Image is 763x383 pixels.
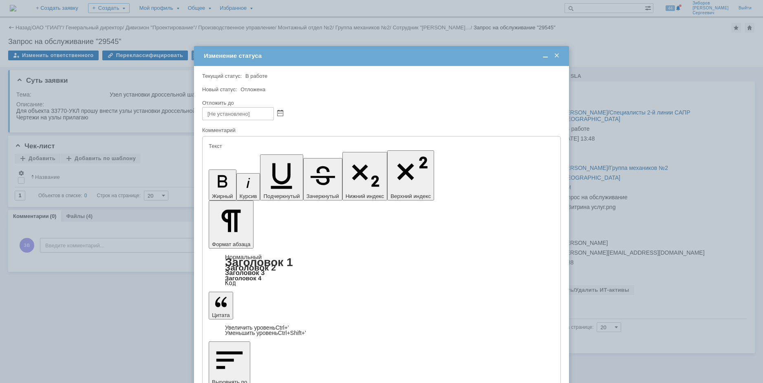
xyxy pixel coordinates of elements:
[202,73,242,79] label: Текущий статус:
[303,158,342,200] button: Зачеркнутый
[209,143,553,149] div: Текст
[204,52,561,59] div: Изменение статуса
[202,100,559,106] div: Отложить до
[390,193,431,199] span: Верхний индекс
[202,86,237,92] label: Новый статус:
[342,152,388,200] button: Нижний индекс
[278,330,306,336] span: Ctrl+Shift+'
[225,256,293,269] a: Заголовок 1
[212,241,250,247] span: Формат абзаца
[387,150,434,200] button: Верхний индекс
[225,330,306,336] a: Decrease
[225,269,265,276] a: Заголовок 3
[260,154,303,200] button: Подчеркнутый
[225,263,276,272] a: Заголовок 2
[225,324,289,331] a: Increase
[225,275,261,282] a: Заголовок 4
[245,73,267,79] span: В работе
[209,169,236,200] button: Жирный
[212,312,230,318] span: Цитата
[236,173,260,200] button: Курсив
[225,253,262,260] a: Нормальный
[225,280,236,287] a: Код
[209,200,254,249] button: Формат абзаца
[346,193,384,199] span: Нижний индекс
[202,127,559,134] div: Комментарий
[209,292,233,319] button: Цитата
[240,86,265,92] span: Отложена
[307,193,339,199] span: Зачеркнутый
[209,254,554,286] div: Формат абзаца
[202,107,274,120] input: [Не установлено]
[263,193,300,199] span: Подчеркнутый
[212,193,233,199] span: Жирный
[209,325,554,336] div: Цитата
[553,52,561,59] span: Закрыть
[541,52,549,59] span: Свернуть (Ctrl + M)
[276,324,289,331] span: Ctrl+'
[240,193,257,199] span: Курсив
